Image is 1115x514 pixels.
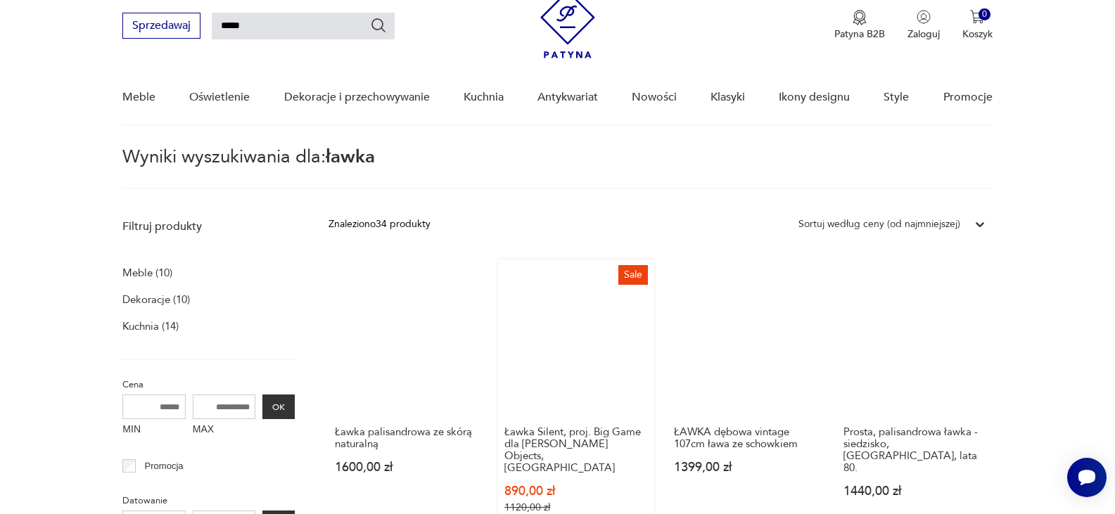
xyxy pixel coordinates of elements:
[834,10,885,41] button: Patyna B2B
[122,13,200,39] button: Sprzedawaj
[122,22,200,32] a: Sprzedawaj
[464,70,504,124] a: Kuchnia
[674,461,817,473] p: 1399,00 zł
[843,485,986,497] p: 1440,00 zł
[943,70,993,124] a: Promocje
[962,27,993,41] p: Koszyk
[962,10,993,41] button: 0Koszyk
[122,316,179,336] a: Kuchnia (14)
[834,10,885,41] a: Ikona medaluPatyna B2B
[145,458,184,474] p: Promocja
[853,10,867,25] img: Ikona medalu
[1067,458,1107,497] iframe: Smartsupp widget button
[979,8,990,20] div: 0
[907,27,940,41] p: Zaloguj
[884,70,909,124] a: Style
[537,70,598,124] a: Antykwariat
[122,290,190,309] a: Dekoracje (10)
[779,70,850,124] a: Ikony designu
[326,144,375,169] span: ławka
[122,263,172,283] a: Meble (10)
[917,10,931,24] img: Ikonka użytkownika
[262,394,295,419] button: OK
[122,493,295,508] p: Datowanie
[711,70,745,124] a: Klasyki
[335,461,478,473] p: 1600,00 zł
[193,419,256,442] label: MAX
[907,10,940,41] button: Zaloguj
[284,70,430,124] a: Dekoracje i przechowywanie
[329,217,431,232] div: Znaleziono 34 produkty
[674,426,817,450] h3: ŁAWKA dębowa vintage 107cm ława ze schowkiem
[632,70,677,124] a: Nowości
[798,217,960,232] div: Sortuj według ceny (od najmniejszej)
[189,70,250,124] a: Oświetlenie
[834,27,885,41] p: Patyna B2B
[122,419,186,442] label: MIN
[970,10,984,24] img: Ikona koszyka
[122,148,992,189] p: Wyniki wyszukiwania dla:
[370,17,387,34] button: Szukaj
[504,485,647,497] p: 890,00 zł
[504,426,647,474] h3: Ławka Silent, proj. Big Game dla [PERSON_NAME] Objects, [GEOGRAPHIC_DATA]
[843,426,986,474] h3: Prosta, palisandrowa ławka - siedzisko, [GEOGRAPHIC_DATA], lata 80.
[122,70,155,124] a: Meble
[504,501,647,513] p: 1120,00 zł
[122,219,295,234] p: Filtruj produkty
[122,377,295,392] p: Cena
[335,426,478,450] h3: Ławka palisandrowa ze skórą naturalną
